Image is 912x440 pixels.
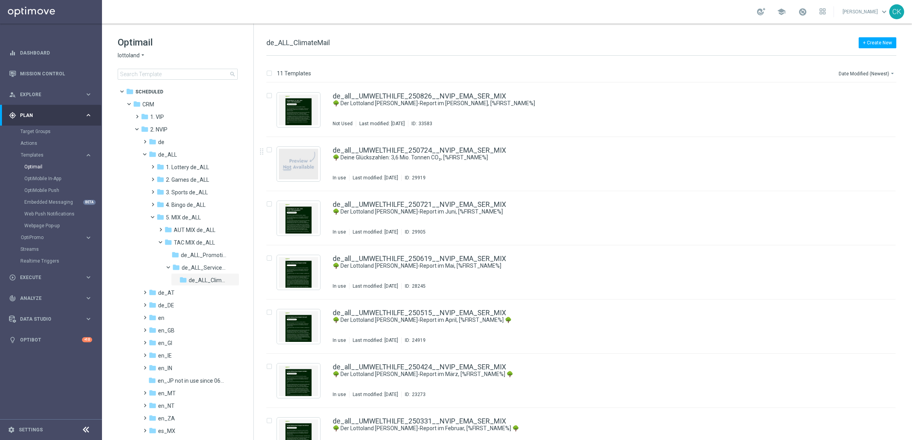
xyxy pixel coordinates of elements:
[9,295,16,302] i: track_changes
[24,220,101,232] div: Webpage Pop-up
[9,91,16,98] i: person_search
[9,112,93,119] button: gps_fixed Plan keyboard_arrow_right
[20,149,101,232] div: Templates
[9,71,93,77] button: Mission Control
[126,88,134,95] i: folder
[181,252,226,259] span: de_ALL_Promotions_Seasonal
[9,274,85,281] div: Execute
[842,6,889,18] a: [PERSON_NAME]keyboard_arrow_down
[838,69,896,78] button: Date Modified (Newest)arrow_drop_down
[333,208,845,215] a: 🌳 Der Lottoland [PERSON_NAME]-Report im Juni, [%FIRST_NAME%]
[85,294,92,302] i: keyboard_arrow_right
[356,120,408,127] div: Last modified: [DATE]
[149,427,157,435] i: folder
[333,255,506,262] a: de_all__UMWELTHILFE_250619__NVIP_EMA_SER_MIX
[135,88,163,95] span: Scheduled
[158,302,174,309] span: de_DE
[350,391,401,398] div: Last modified: [DATE]
[401,283,426,289] div: ID:
[266,38,330,47] span: de_ALL_ClimateMail
[20,258,82,264] a: Realtime Triggers
[158,340,172,347] span: en_GI
[9,63,92,84] div: Mission Control
[118,69,238,80] input: Search Template
[333,154,845,161] a: 🌳 Deine Glückszahlen: 3,6 Mio. Tonnen CO₂, [%FIRST_NAME%]
[149,314,157,321] i: folder
[148,376,156,384] i: folder
[277,70,311,77] p: 11 Templates
[174,226,215,234] span: AUT MIX de_ALL
[20,255,101,267] div: Realtime Triggers
[333,309,506,316] a: de_all__UMWELTHILFE_250515__NVIP_EMA_SER_MIX
[333,337,346,343] div: In use
[9,295,93,301] button: track_changes Analyze keyboard_arrow_right
[158,327,175,334] span: en_GB
[20,317,85,321] span: Data Studio
[171,251,179,259] i: folder
[20,246,82,252] a: Streams
[333,175,346,181] div: In use
[24,161,101,173] div: Optimail
[20,63,92,84] a: Mission Control
[85,111,92,119] i: keyboard_arrow_right
[333,100,845,107] a: 🌳 Der Lottoland [PERSON_NAME]-Report im [PERSON_NAME], [%FIRST_NAME%]
[157,188,164,196] i: folder
[279,365,318,396] img: 23273.jpeg
[157,163,164,171] i: folder
[157,175,164,183] i: folder
[8,426,15,433] i: settings
[9,274,93,281] button: play_circle_outline Execute keyboard_arrow_right
[229,71,236,77] span: search
[333,229,346,235] div: In use
[9,49,16,57] i: equalizer
[9,50,93,56] button: equalizer Dashboard
[158,415,175,422] span: en_ZA
[333,425,845,432] a: 🌳 Der Lottoland [PERSON_NAME]-Report im Februar, [%FIRST_NAME%] 🌳
[412,229,426,235] div: 29905
[149,288,157,296] i: folder
[401,337,426,343] div: ID:
[333,201,506,208] a: de_all__UMWELTHILFE_250721__NVIP_EMA_SER_MIX
[333,371,845,378] a: 🌳 Der Lottoland [PERSON_NAME]-Report im März, [%FIRST_NAME%] 🌳
[149,326,157,334] i: folder
[412,391,426,398] div: 23273
[258,191,910,245] div: Press SPACE to select this row.
[279,95,318,125] img: 33583.jpeg
[166,201,206,208] span: 4. Bingo de_ALL
[158,365,172,372] span: en_IN
[85,274,92,281] i: keyboard_arrow_right
[9,337,93,343] button: lightbulb Optibot +10
[142,101,154,108] span: CRM
[141,113,149,120] i: folder
[20,243,101,255] div: Streams
[20,92,85,97] span: Explore
[333,208,863,215] div: 🌳 Der Lottoland Klima-Report im Juni, [%FIRST_NAME%]
[333,262,845,270] a: 🌳 Der Lottoland [PERSON_NAME]-Report im Mai, [%FIRST_NAME%]
[9,316,93,322] div: Data Studio keyboard_arrow_right
[20,275,85,280] span: Execute
[279,149,318,179] img: noPreview.jpg
[9,329,92,350] div: Optibot
[118,52,146,59] button: lottoland arrow_drop_down
[9,112,16,119] i: gps_fixed
[164,226,172,234] i: folder
[164,238,172,246] i: folder
[149,301,157,309] i: folder
[20,234,93,241] button: OptiPromo keyboard_arrow_right
[333,154,863,161] div: 🌳 Deine Glückszahlen: 3,6 Mio. Tonnen CO₂, [%FIRST_NAME%]
[24,208,101,220] div: Web Push Notifications
[258,299,910,354] div: Press SPACE to select this row.
[20,113,85,118] span: Plan
[141,125,149,133] i: folder
[85,91,92,98] i: keyboard_arrow_right
[158,390,176,397] span: en_MT
[24,187,82,194] a: OptiMobile Push
[412,175,426,181] div: 29919
[333,371,863,378] div: 🌳 Der Lottoland Klima-Report im März, [%FIRST_NAME%] 🌳
[9,42,92,63] div: Dashboard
